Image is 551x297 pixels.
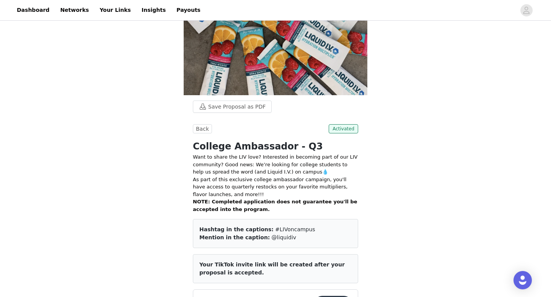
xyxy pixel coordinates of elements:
[193,124,212,133] button: Back
[193,153,358,176] p: Want to share the LIV love? Interested in becoming part of our LIV community? Good news: We’re lo...
[137,2,170,19] a: Insights
[199,261,345,276] span: Your TikTok invite link will be created after your proposal is accepted.
[55,2,93,19] a: Networks
[193,101,272,113] button: Save Proposal as PDF
[275,226,315,232] span: #LIVoncampus
[199,234,270,240] span: Mention in the caption:
[172,2,205,19] a: Payouts
[193,199,357,212] strong: NOTE: Completed application does not guarantee you'll be accepted into the program.
[12,2,54,19] a: Dashboard
[329,124,358,133] span: Activated
[272,234,297,240] span: @liquidiv
[95,2,135,19] a: Your Links
[199,226,274,232] span: Hashtag in the captions:
[514,271,532,289] div: Open Intercom Messenger
[193,140,358,153] h1: College Ambassador - Q3
[523,4,530,16] div: avatar
[193,176,358,198] p: As part of this exclusive college ambassador campaign, you'll have access to quarterly restocks o...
